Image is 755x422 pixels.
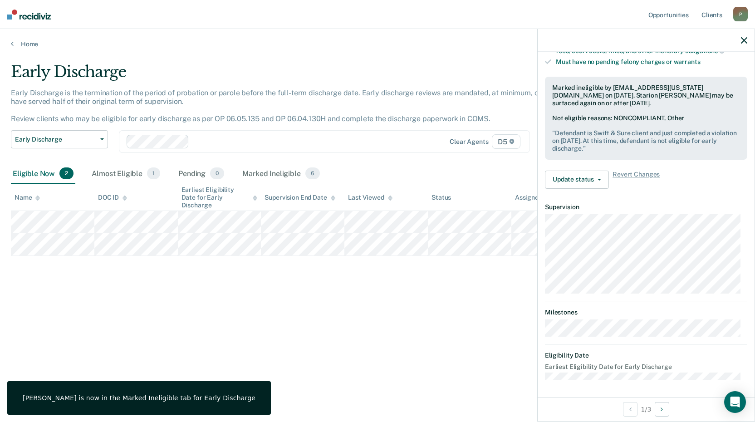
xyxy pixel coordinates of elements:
button: Next Opportunity [655,402,669,417]
p: Early Discharge is the termination of the period of probation or parole before the full-term disc... [11,88,574,123]
div: Marked ineligible by [EMAIL_ADDRESS][US_STATE][DOMAIN_NAME] on [DATE]. Starion [PERSON_NAME] may ... [552,84,740,107]
span: warrants [674,58,701,65]
div: Early Discharge [11,63,577,88]
span: 6 [305,167,320,179]
div: Status [431,194,451,201]
div: Assigned to [515,194,558,201]
div: Not eligible reasons: NONCOMPLIANT, Other [552,114,740,152]
div: Must have no pending felony charges or [556,58,747,66]
span: 2 [59,167,74,179]
div: P [733,7,748,21]
dt: Supervision [545,203,747,211]
pre: " Defendant is Swift & Sure client and just completed a violation on [DATE]. At this time, defend... [552,129,740,152]
span: Early Discharge [15,136,97,143]
img: Recidiviz [7,10,51,20]
button: Previous Opportunity [623,402,637,417]
a: Home [11,40,744,48]
dt: Earliest Eligibility Date for Early Discharge [545,363,747,371]
div: Clear agents [450,138,488,146]
span: 0 [210,167,224,179]
dt: Eligibility Date [545,352,747,359]
div: DOC ID [98,194,127,201]
div: Open Intercom Messenger [724,391,746,413]
div: Almost Eligible [90,164,162,184]
div: Supervision End Date [265,194,335,201]
button: Update status [545,171,609,189]
span: 1 [147,167,160,179]
div: Marked Ineligible [240,164,322,184]
div: 1 / 3 [538,397,755,421]
dt: Milestones [545,309,747,316]
span: D5 [492,134,520,149]
div: Earliest Eligibility Date for Early Discharge [181,186,258,209]
span: obligations [685,47,725,54]
div: Pending [176,164,226,184]
div: Name [15,194,40,201]
span: Revert Changes [613,171,660,189]
div: Eligible Now [11,164,75,184]
div: Last Viewed [348,194,392,201]
div: [PERSON_NAME] is now in the Marked Ineligible tab for Early Discharge [23,394,255,402]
